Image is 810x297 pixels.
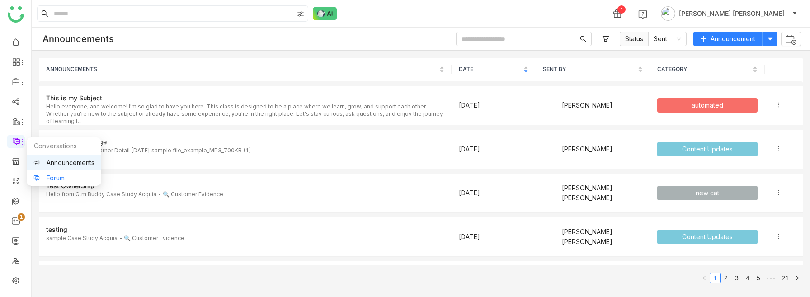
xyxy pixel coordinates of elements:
span: Status [620,32,648,46]
img: 684a9aedde261c4b36a3ced9 [543,98,557,113]
img: ask-buddy-normal.svg [313,7,337,20]
div: 1 [617,5,626,14]
a: 3 [732,273,742,283]
img: 684a9aedde261c4b36a3ced9 [543,142,557,156]
td: [DATE] [452,217,536,257]
div: sample Case Study Acquia - 🔍 Customer Evidence [46,235,184,249]
td: [DATE] [452,130,536,169]
a: 1 [710,273,720,283]
div: Conversations [27,137,101,155]
button: [PERSON_NAME] [PERSON_NAME] [659,6,799,21]
a: Forum [33,175,94,181]
img: help.svg [638,10,647,19]
li: Next 5 Pages [764,273,778,283]
div: [PERSON_NAME] [562,144,612,154]
li: 4 [742,273,753,283]
p: 1 [19,212,23,222]
div: Test OwnerShip [46,181,444,191]
button: Next Page [792,273,803,283]
span: ••• [764,273,778,283]
li: 21 [778,273,792,283]
div: [PERSON_NAME] [PERSON_NAME] [562,227,643,247]
td: [DATE] [452,174,536,213]
li: 2 [721,273,731,283]
img: avatar [661,6,675,21]
div: automated [692,100,723,110]
div: Announcements [42,33,114,44]
div: Hello from Gtm Buddy Case Study Acquia - 🔍 Customer Evidence [46,191,223,205]
div: This is my Subject [46,93,444,103]
div: new cat [696,188,719,198]
span: Announcement [711,34,755,44]
a: Announcements [33,160,94,166]
nz-badge-sup: 1 [18,213,25,221]
a: 4 [743,273,753,283]
div: check this message [46,137,444,147]
td: [DATE] [452,86,536,125]
img: logo [8,6,24,23]
button: Previous Page [699,273,710,283]
div: Content Updates [682,232,733,242]
li: 5 [753,273,764,283]
img: 684a959c82a3912df7c0cd23 [543,230,557,244]
a: 5 [753,273,763,283]
span: [PERSON_NAME] [PERSON_NAME] [679,9,785,19]
img: automated_announcement.svg [785,34,797,46]
nz-select-item: Sent [654,32,681,46]
div: test products qa Learner Detail [DATE] sample file_example_MP3_700KB (1) [46,147,251,161]
img: search-type.svg [297,10,304,18]
div: [PERSON_NAME] [PERSON_NAME] [562,183,643,203]
button: Announcement [693,32,763,46]
img: 684a9b57de261c4b36a3d29f [543,186,557,200]
div: [PERSON_NAME] [562,100,612,110]
div: testing [46,225,444,235]
a: 21 [779,273,791,283]
li: 3 [731,273,742,283]
a: 2 [721,273,731,283]
div: Hello everyone, and welcome! I'm so glad to have you here. This class is designed to be a place w... [46,103,444,118]
div: Content Updates [682,144,733,154]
